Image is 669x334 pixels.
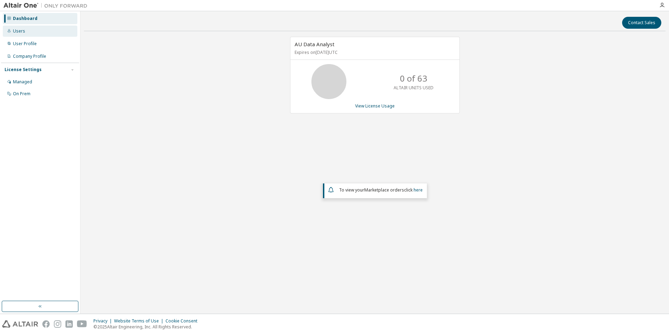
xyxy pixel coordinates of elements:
[13,79,32,85] div: Managed
[77,320,87,328] img: youtube.svg
[339,187,423,193] span: To view your click
[166,318,202,324] div: Cookie Consent
[93,324,202,330] p: © 2025 Altair Engineering, Inc. All Rights Reserved.
[42,320,50,328] img: facebook.svg
[295,41,334,48] span: AU Data Analyst
[394,85,434,91] p: ALTAIR UNITS USED
[93,318,114,324] div: Privacy
[2,320,38,328] img: altair_logo.svg
[13,54,46,59] div: Company Profile
[355,103,395,109] a: View License Usage
[54,320,61,328] img: instagram.svg
[114,318,166,324] div: Website Terms of Use
[13,41,37,47] div: User Profile
[400,72,427,84] p: 0 of 63
[13,28,25,34] div: Users
[65,320,73,328] img: linkedin.svg
[13,16,37,21] div: Dashboard
[3,2,91,9] img: Altair One
[364,187,404,193] em: Marketplace orders
[295,49,453,55] p: Expires on [DATE] UTC
[13,91,30,97] div: On Prem
[414,187,423,193] a: here
[622,17,661,29] button: Contact Sales
[5,67,42,72] div: License Settings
